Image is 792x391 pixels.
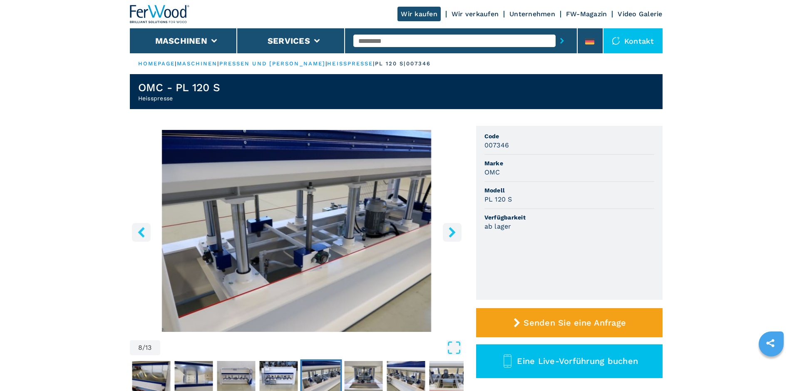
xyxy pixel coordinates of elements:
img: 106a2da64d7e9c3e06a84842ea21e2c3 [387,361,425,391]
button: submit-button [556,31,569,50]
span: Marke [484,159,654,167]
a: HOMEPAGE [138,60,175,67]
img: 35c80f555845470b3b57578740d11d74 [344,361,382,391]
span: Modell [484,186,654,194]
span: Code [484,132,654,140]
button: Maschinen [155,36,207,46]
span: Eine Live-Vorführung buchen [517,356,638,366]
span: 8 [138,344,142,351]
h3: OMC [484,167,500,177]
a: pressen und [PERSON_NAME] [219,60,326,67]
div: Kontakt [603,28,663,53]
p: pl 120 s | [375,60,406,67]
a: Wir kaufen [397,7,441,21]
h3: ab lager [484,222,511,231]
h2: Heisspresse [138,94,221,102]
div: Go to Slide 8 [130,130,464,332]
img: Heisspresse OMC PL 120 S [130,130,464,332]
img: 7c00f8e96383b90c0492dd02daf18e62 [132,361,170,391]
a: FW-Magazin [566,10,607,18]
iframe: Chat [757,354,786,385]
a: Video Galerie [618,10,662,18]
button: Eine Live-Vorführung buchen [476,344,663,378]
img: 15910221f494321e33797bb8ba8731e7 [302,361,340,391]
img: 649c10caae215327eaba6bc35f1475aa [174,361,213,391]
p: 007346 [406,60,431,67]
button: left-button [132,223,151,242]
button: Services [268,36,310,46]
span: 13 [145,344,152,351]
button: right-button [443,223,462,242]
span: / [142,344,145,351]
h3: PL 120 S [484,194,512,204]
img: Kontakt [612,37,620,45]
span: | [175,60,176,67]
img: be96f6aa9209af732ca7e3fd7bb83741 [429,361,467,391]
h3: 007346 [484,140,509,150]
span: | [217,60,219,67]
span: | [325,60,327,67]
span: | [373,60,375,67]
button: Senden Sie eine Anfrage [476,308,663,337]
span: Senden Sie eine Anfrage [524,318,626,328]
h1: OMC - PL 120 S [138,81,221,94]
a: heisspresse [327,60,373,67]
button: Open Fullscreen [162,340,462,355]
a: Wir verkaufen [452,10,499,18]
img: ca320460faea831b21162c3bd4a4300a [217,361,255,391]
a: maschinen [177,60,218,67]
span: Verfügbarkeit [484,213,654,222]
img: Ferwood [130,5,190,23]
a: sharethis [760,333,781,354]
a: Unternehmen [509,10,555,18]
img: ea24e16b8346b4b7e6bf1f6d07d8fdc0 [259,361,298,391]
